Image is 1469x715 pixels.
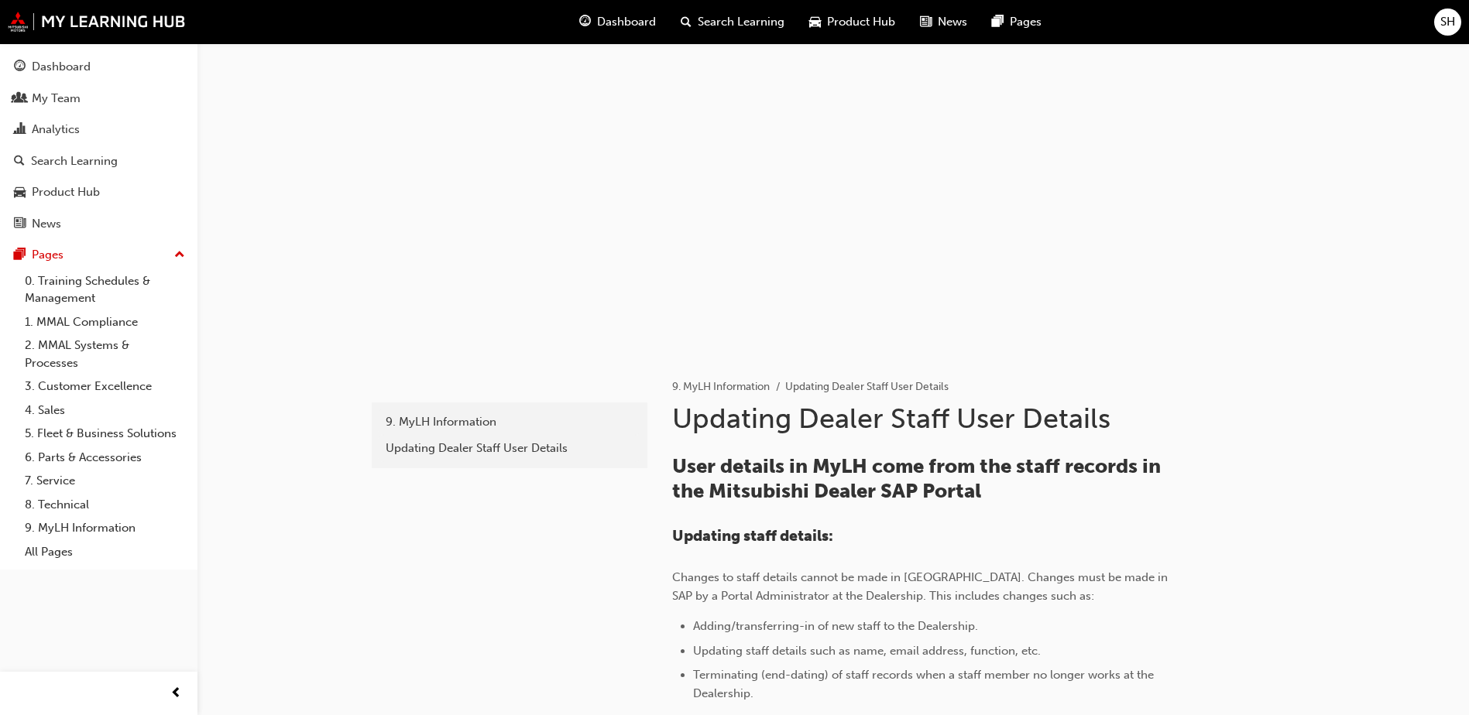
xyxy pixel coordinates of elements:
h1: Updating Dealer Staff User Details [672,402,1180,436]
span: up-icon [174,245,185,265]
div: News [32,215,61,233]
a: All Pages [19,540,191,564]
a: 9. MyLH Information [672,380,770,393]
span: Adding/transferring-in of new staff to the Dealership. [693,619,978,633]
span: guage-icon [579,12,591,32]
span: guage-icon [14,60,26,74]
span: Search Learning [698,13,784,31]
a: 8. Technical [19,493,191,517]
div: 9. MyLH Information [386,413,633,431]
span: Updating staff details: [672,527,833,545]
a: 9. MyLH Information [19,516,191,540]
a: 9. MyLH Information [378,409,641,436]
a: News [6,210,191,238]
li: Updating Dealer Staff User Details [785,378,949,396]
a: Updating Dealer Staff User Details [378,435,641,462]
a: 0. Training Schedules & Management [19,269,191,310]
a: Search Learning [6,147,191,176]
span: news-icon [14,217,26,231]
a: Product Hub [6,178,191,207]
a: guage-iconDashboard [567,6,668,38]
span: Pages [1010,13,1042,31]
span: car-icon [14,186,26,200]
a: Analytics [6,115,191,144]
a: 6. Parts & Accessories [19,446,191,470]
a: 3. Customer Excellence [19,375,191,399]
span: news-icon [920,12,932,32]
div: Search Learning [31,152,118,170]
span: people-icon [14,92,26,106]
span: chart-icon [14,123,26,137]
button: DashboardMy TeamAnalyticsSearch LearningProduct HubNews [6,50,191,241]
a: 5. Fleet & Business Solutions [19,422,191,446]
span: search-icon [14,155,25,169]
span: pages-icon [14,248,26,262]
span: prev-icon [170,684,182,703]
span: Terminating (end-dating) of staff records when a staff member no longer works at the Dealership. [693,668,1157,700]
button: SH [1434,9,1461,36]
span: Updating staff details such as name, email address, function, etc. [693,644,1041,658]
div: Updating Dealer Staff User Details [386,440,633,457]
a: My Team [6,84,191,113]
span: car-icon [809,12,821,32]
a: 7. Service [19,469,191,493]
div: Dashboard [32,58,91,76]
div: Pages [32,246,63,264]
span: News [938,13,967,31]
a: 1. MMAL Compliance [19,310,191,334]
a: news-iconNews [908,6,980,38]
a: pages-iconPages [980,6,1054,38]
a: 4. Sales [19,399,191,422]
button: Pages [6,241,191,269]
div: Product Hub [32,183,100,201]
a: car-iconProduct Hub [797,6,908,38]
span: Changes to staff details cannot be made in [GEOGRAPHIC_DATA]. Changes must be made in SAP by a Po... [672,570,1171,603]
div: Analytics [32,121,80,139]
span: Product Hub [827,13,895,31]
span: User details in MyLH come from the staff records in the Mitsubishi Dealer SAP Portal [672,454,1165,503]
span: SH [1440,13,1455,31]
div: My Team [32,90,81,108]
img: mmal [8,12,186,32]
a: Dashboard [6,53,191,81]
span: search-icon [681,12,692,32]
a: search-iconSearch Learning [668,6,797,38]
span: pages-icon [992,12,1004,32]
a: 2. MMAL Systems & Processes [19,334,191,375]
span: Dashboard [597,13,656,31]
